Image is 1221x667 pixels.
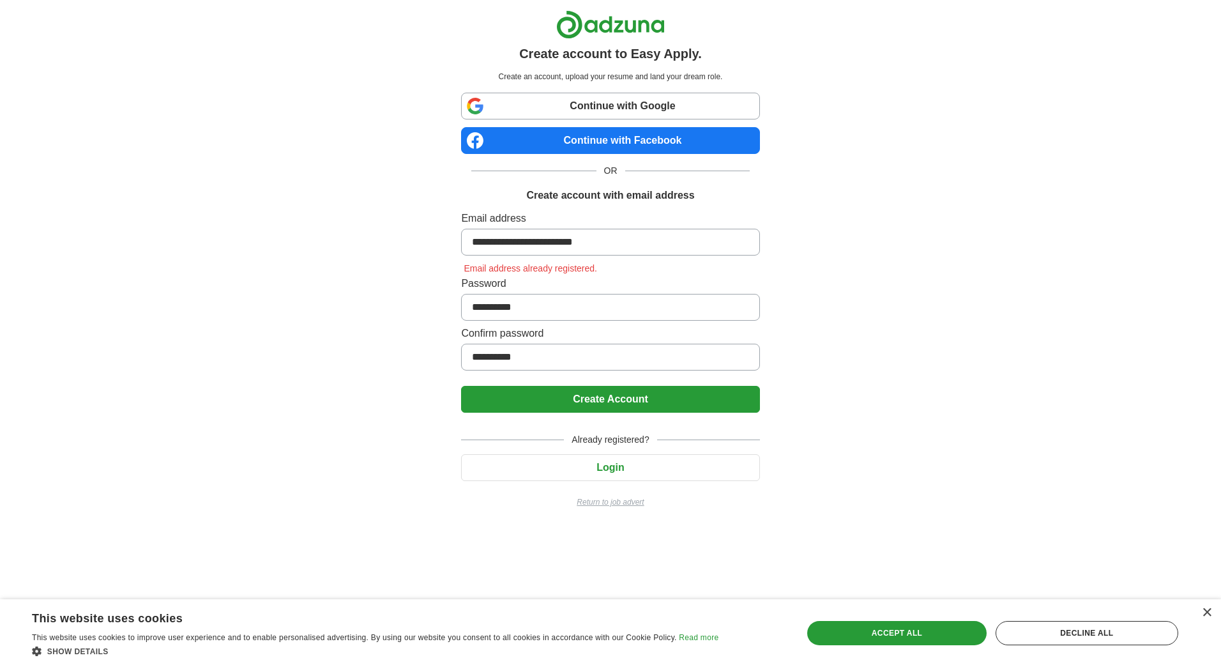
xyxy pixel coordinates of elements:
[461,462,759,473] a: Login
[556,10,665,39] img: Adzuna logo
[807,621,986,645] div: Accept all
[461,496,759,508] a: Return to job advert
[461,93,759,119] a: Continue with Google
[461,386,759,413] button: Create Account
[461,263,600,273] span: Email address already registered.
[461,326,759,341] label: Confirm password
[461,454,759,481] button: Login
[461,276,759,291] label: Password
[461,127,759,154] a: Continue with Facebook
[464,71,757,82] p: Create an account, upload your resume and land your dream role.
[32,607,686,626] div: This website uses cookies
[32,633,677,642] span: This website uses cookies to improve user experience and to enable personalised advertising. By u...
[679,633,718,642] a: Read more, opens a new window
[1202,608,1211,618] div: Close
[519,44,702,63] h1: Create account to Easy Apply.
[596,164,625,178] span: OR
[47,647,109,656] span: Show details
[564,433,656,447] span: Already registered?
[461,211,759,226] label: Email address
[996,621,1178,645] div: Decline all
[526,188,694,203] h1: Create account with email address
[32,645,718,657] div: Show details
